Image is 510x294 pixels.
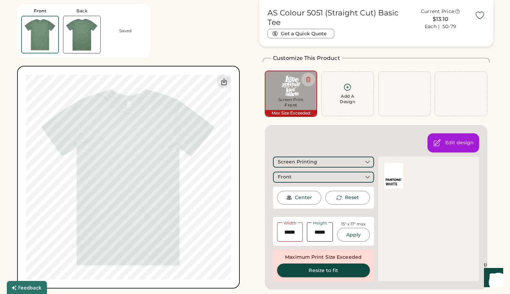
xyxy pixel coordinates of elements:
[340,94,355,105] div: Add A Design
[411,15,471,23] div: $13.10
[265,110,317,116] div: Max Size Exceeded
[341,221,365,227] div: 15" x 17" max
[119,28,132,34] div: Saved
[386,182,402,187] div: WHITE
[278,174,291,181] div: Front
[425,23,456,30] div: Each | 50-79
[34,8,47,14] div: Front
[477,263,507,293] iframe: Front Chat
[286,195,292,201] img: Center Image Icon
[337,228,370,242] button: Apply
[285,102,297,108] div: Front
[63,16,100,53] img: AS Colour 5051 Sage Back Thumbnail
[217,75,231,88] div: Download Front Mockup
[277,254,370,261] div: Maximum Print Size Exceeded
[76,8,87,14] div: Back
[312,221,328,225] div: Height
[301,73,315,86] button: Delete this decoration.
[345,194,359,201] div: This will reset the rotation of the selected element to 0°.
[270,97,313,102] div: Screen Print
[270,75,313,96] img: tsg-quotes.png
[273,54,340,62] h2: Customize This Product
[278,159,317,166] div: Screen Printing
[268,29,334,38] button: Get a Quick Quote
[268,8,407,27] h1: AS Colour 5051 (Straight Cut) Basic Tee
[386,179,402,181] img: Pantone Logo
[295,194,312,201] div: Center
[421,8,454,15] div: Current Price
[277,264,370,277] button: Resize to fit
[445,139,474,146] div: Open the design editor to change colors, background, and decoration method.
[22,16,58,53] img: AS Colour 5051 Sage Front Thumbnail
[282,221,298,225] div: Width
